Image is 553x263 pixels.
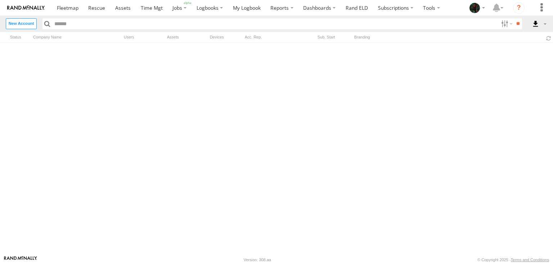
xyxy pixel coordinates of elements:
label: Export results as... [528,18,547,29]
div: Acc. Rep. [243,33,307,42]
div: Company Name [31,33,103,42]
div: Assets [155,33,191,42]
div: © Copyright 2025 - [477,258,549,262]
a: Terms and Conditions [511,258,549,262]
div: Users [111,33,147,42]
div: Branding [352,33,544,42]
label: Create New Account [6,18,37,29]
div: Version: 308.aa [244,258,271,262]
label: Search Filter Options [498,18,514,29]
i: ? [513,2,525,14]
div: Devices [199,33,235,42]
img: rand-logo.svg [7,5,45,10]
div: Sub. Start [315,33,344,42]
span: Refresh [544,35,553,42]
div: Status [8,33,23,42]
div: Naresh Boobalan [467,3,487,13]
